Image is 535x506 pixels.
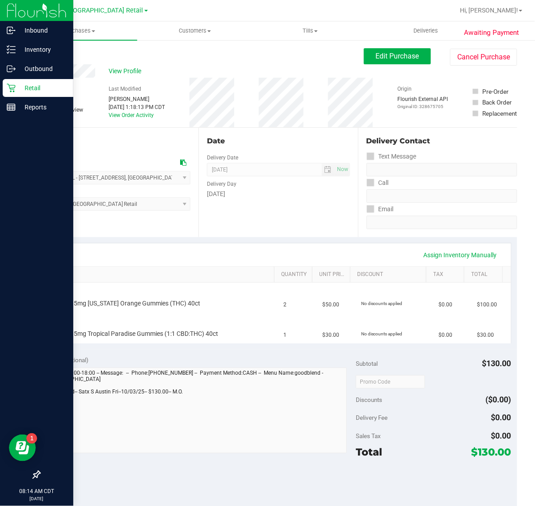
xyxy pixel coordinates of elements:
span: Awaiting Payment [464,28,519,38]
span: $0.00 [438,301,452,309]
p: Reports [16,102,69,113]
span: Deliveries [401,27,450,35]
a: Tills [253,21,368,40]
span: No discounts applied [361,331,403,336]
div: Delivery Contact [366,136,517,146]
a: SKU [53,271,271,278]
span: Discounts [356,392,382,408]
a: Total [472,271,499,278]
span: $50.00 [322,301,339,309]
input: Format: (999) 999-9999 [366,163,517,176]
span: $30.00 [477,331,494,339]
span: ($0.00) [486,395,511,404]
p: Original ID: 328675705 [397,103,448,110]
label: Last Modified [109,85,141,93]
inline-svg: Inventory [7,45,16,54]
p: Retail [16,83,69,93]
a: Unit Price [320,271,347,278]
input: Format: (999) 999-9999 [366,189,517,203]
span: $30.00 [322,331,339,339]
span: $0.00 [438,331,452,339]
span: View Profile [109,67,144,76]
span: Total [356,446,382,458]
a: View Order Activity [109,112,154,118]
span: TX HT 5mg Tropical Paradise Gummies (1:1 CBD:THC) 40ct [56,330,219,338]
span: $0.00 [491,431,511,440]
p: 08:14 AM CDT [4,487,69,495]
p: Inventory [16,44,69,55]
inline-svg: Reports [7,103,16,112]
label: Call [366,176,389,189]
p: Inbound [16,25,69,36]
div: Copy address to clipboard [180,158,186,167]
iframe: Resource center unread badge [26,433,37,444]
div: Date [207,136,350,146]
span: 2 [284,301,287,309]
div: Pre-Order [483,87,509,96]
a: Assign Inventory Manually [418,247,503,263]
p: [DATE] [4,495,69,502]
label: Origin [397,85,412,93]
a: Customers [137,21,253,40]
span: Purchases [21,27,137,35]
span: $0.00 [491,413,511,422]
span: No discounts applied [361,301,403,306]
label: Text Message [366,150,417,163]
label: Delivery Date [207,154,238,162]
div: Location [39,136,190,146]
span: 1 [284,331,287,339]
span: $100.00 [477,301,497,309]
iframe: Resource center [9,435,36,461]
inline-svg: Retail [7,84,16,92]
button: Edit Purchase [364,48,431,64]
span: Sales Tax [356,432,381,439]
a: Tax [434,271,461,278]
span: TX South-[GEOGRAPHIC_DATA] Retail [35,7,143,14]
div: Replacement [483,109,517,118]
span: TX HT 5mg [US_STATE] Orange Gummies (THC) 40ct [56,299,201,308]
a: Purchases [21,21,137,40]
span: Subtotal [356,360,378,367]
div: Flourish External API [397,95,448,110]
span: Customers [138,27,253,35]
span: Tills [253,27,368,35]
input: Promo Code [356,375,425,389]
label: Email [366,203,394,216]
span: $130.00 [482,359,511,368]
inline-svg: Outbound [7,64,16,73]
button: Cancel Purchase [450,49,517,66]
label: Delivery Day [207,180,236,188]
a: Quantity [281,271,308,278]
div: Back Order [483,98,512,107]
span: Delivery Fee [356,414,388,421]
p: Outbound [16,63,69,74]
div: [DATE] [207,189,350,199]
span: Hi, [PERSON_NAME]! [460,7,518,14]
a: Discount [358,271,423,278]
inline-svg: Inbound [7,26,16,35]
a: Deliveries [368,21,484,40]
span: $130.00 [472,446,511,458]
span: Edit Purchase [376,52,419,60]
div: [DATE] 1:18:13 PM CDT [109,103,165,111]
div: [PERSON_NAME] [109,95,165,103]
